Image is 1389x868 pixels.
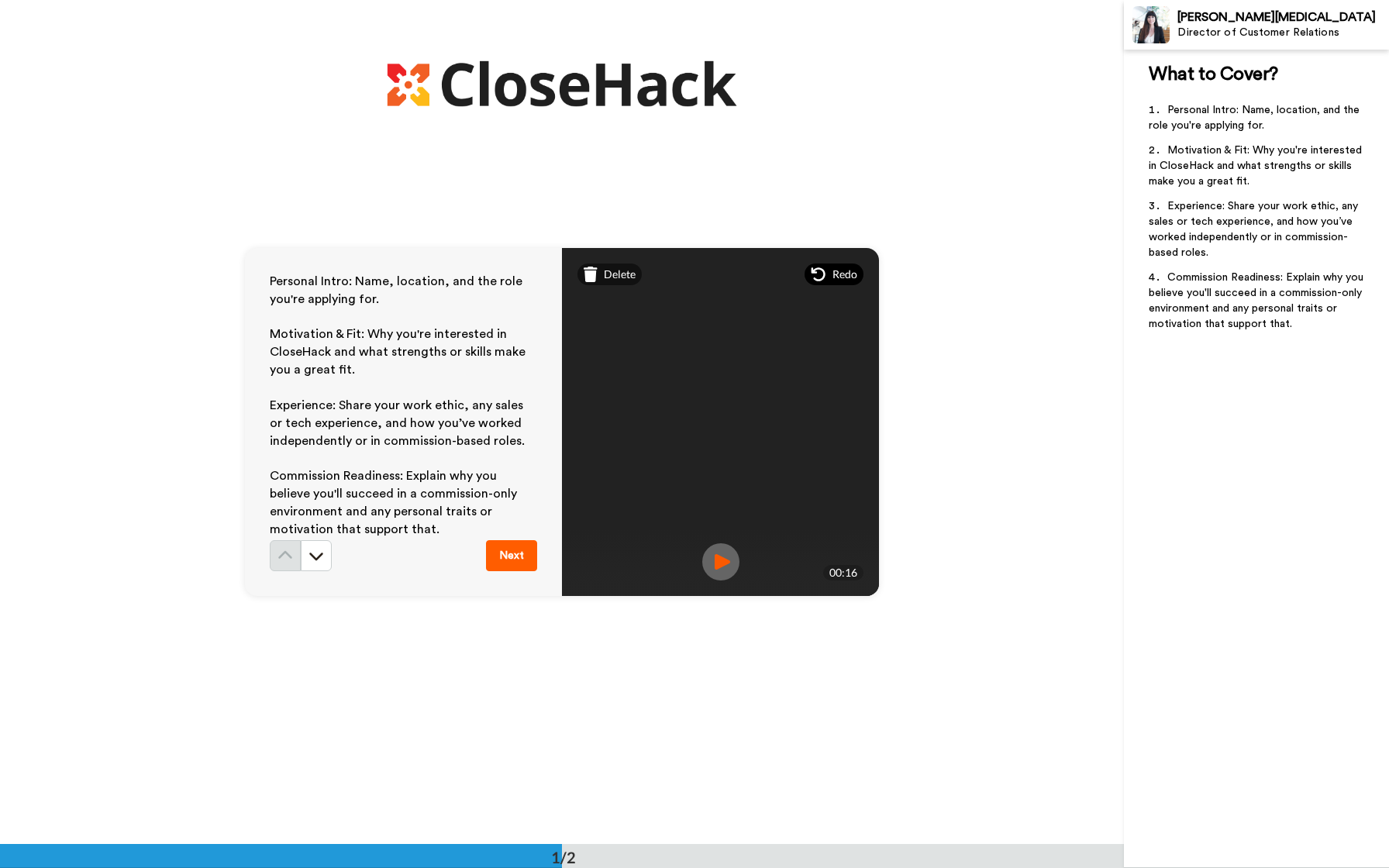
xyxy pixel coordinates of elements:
[577,263,642,285] div: Delete
[1149,105,1363,131] span: Personal Intro: Name, location, and the role you're applying for.
[1177,10,1388,25] div: [PERSON_NAME][MEDICAL_DATA]
[1177,26,1388,40] div: Director of Customer Relations
[702,543,739,580] img: ic_record_play.svg
[1149,272,1367,329] span: Commission Readiness: Explain why you believe you'll succeed in a commission-only environment and...
[270,399,526,447] span: Experience: Share your work ethic, any sales or tech experience, and how you’ve worked independen...
[604,267,636,282] span: Delete
[270,275,526,305] span: Personal Intro: Name, location, and the role you're applying for.
[832,267,857,282] span: Redo
[486,540,537,571] button: Next
[823,565,863,580] div: 00:16
[1149,201,1361,258] span: Experience: Share your work ethic, any sales or tech experience, and how you’ve worked independen...
[526,846,601,868] div: 1/2
[805,263,863,285] div: Redo
[1132,6,1170,43] img: Profile Image
[270,470,520,536] span: Commission Readiness: Explain why you believe you'll succeed in a commission-only environment and...
[1149,145,1365,187] span: Motivation & Fit: Why you're interested in CloseHack and what strengths or skills make you a grea...
[1149,65,1277,84] span: What to Cover?
[270,328,529,376] span: Motivation & Fit: Why you're interested in CloseHack and what strengths or skills make you a grea...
